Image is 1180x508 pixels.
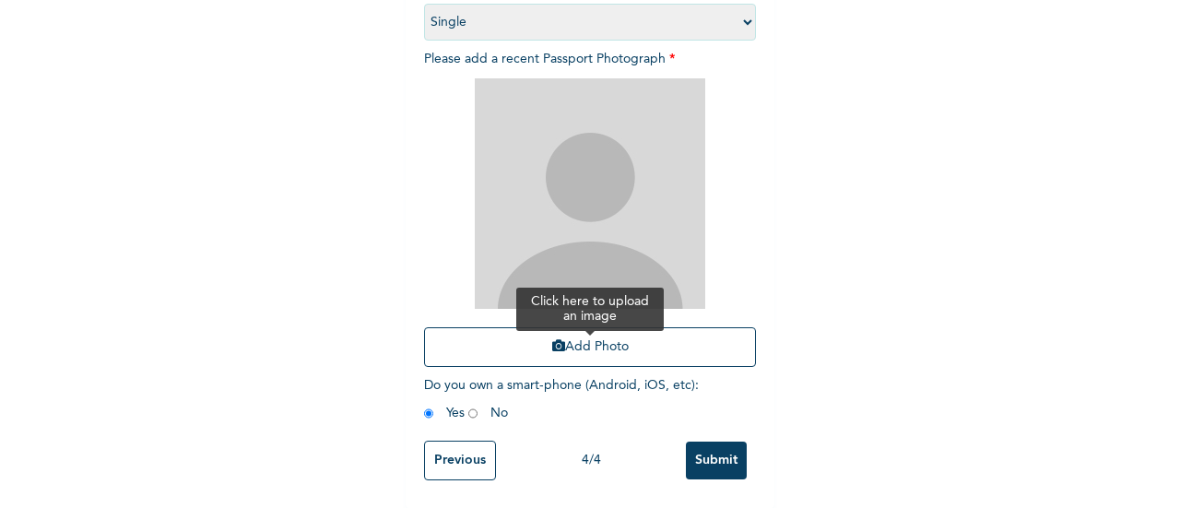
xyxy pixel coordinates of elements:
[424,327,756,367] button: Add Photo
[686,442,747,479] input: Submit
[424,379,699,419] span: Do you own a smart-phone (Android, iOS, etc) : Yes No
[424,53,756,376] span: Please add a recent Passport Photograph
[424,441,496,480] input: Previous
[475,78,705,309] img: Crop
[496,451,686,470] div: 4 / 4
